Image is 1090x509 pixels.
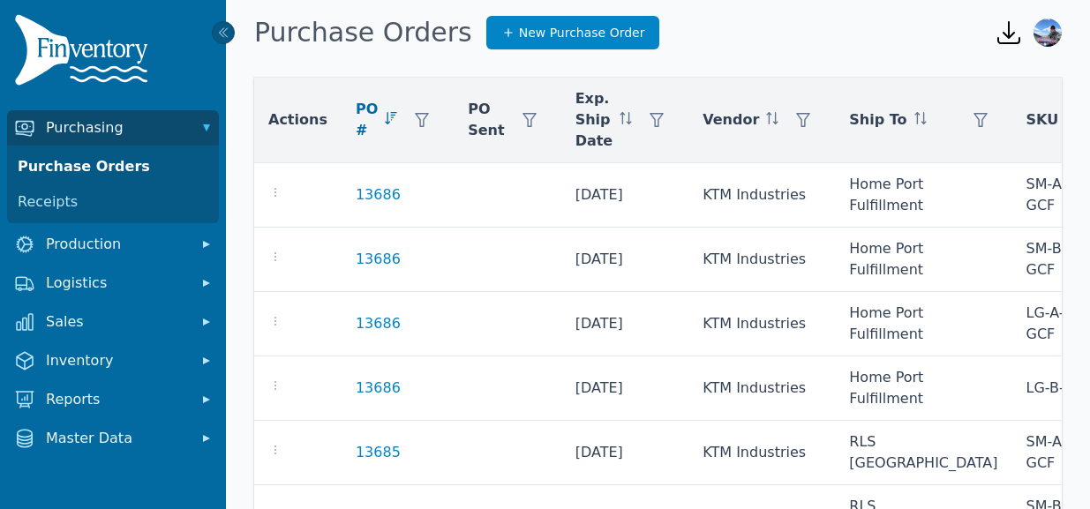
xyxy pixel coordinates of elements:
a: New Purchase Order [486,16,660,49]
img: Garrett McMullen [1034,19,1062,47]
td: RLS [GEOGRAPHIC_DATA] [835,421,1011,485]
a: 13685 [356,442,401,463]
td: KTM Industries [688,228,835,292]
button: Inventory [7,343,219,378]
h1: Purchase Orders [254,17,472,49]
span: SKU [1026,109,1059,131]
a: 13686 [356,378,401,399]
span: Purchasing [46,117,187,138]
span: Ship To [849,109,906,131]
a: 13686 [356,184,401,206]
span: Exp. Ship Date [575,88,613,152]
td: [DATE] [561,228,689,292]
span: Master Data [46,428,187,449]
button: Logistics [7,266,219,301]
a: Receipts [11,184,215,220]
span: Vendor [703,109,759,131]
button: Reports [7,382,219,417]
button: Sales [7,304,219,340]
td: KTM Industries [688,356,835,421]
span: Production [46,234,187,255]
span: PO # [356,99,378,141]
td: [DATE] [561,356,689,421]
td: KTM Industries [688,292,835,356]
span: PO Sent [468,99,504,141]
span: Reports [46,389,187,410]
span: Logistics [46,273,187,294]
a: 13686 [356,249,401,270]
a: Purchase Orders [11,149,215,184]
td: Home Port Fulfillment [835,292,1011,356]
span: Actions [268,109,327,131]
span: Inventory [46,350,187,371]
td: [DATE] [561,292,689,356]
td: Home Port Fulfillment [835,228,1011,292]
a: 13686 [356,313,401,334]
button: Master Data [7,421,219,456]
button: Purchasing [7,110,219,146]
td: Home Port Fulfillment [835,163,1011,228]
td: Home Port Fulfillment [835,356,1011,421]
td: [DATE] [561,421,689,485]
td: [DATE] [561,163,689,228]
button: Production [7,227,219,262]
td: KTM Industries [688,421,835,485]
td: KTM Industries [688,163,835,228]
span: Sales [46,311,187,333]
span: New Purchase Order [519,24,645,41]
img: Finventory [14,14,155,93]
